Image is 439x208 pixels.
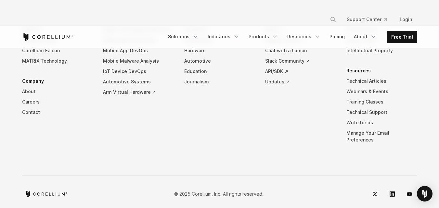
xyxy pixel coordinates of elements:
[22,14,417,155] div: Navigation Menu
[184,77,255,87] a: Journalism
[184,45,255,56] a: Hardware
[402,186,417,202] a: YouTube
[265,45,336,56] a: Chat with a human
[350,31,381,43] a: About
[184,56,255,66] a: Automotive
[265,66,336,77] a: API/SDK ↗
[22,45,93,56] a: Corellium Falcon
[346,86,417,97] a: Webinars & Events
[103,66,174,77] a: IoT Device DevOps
[322,14,417,25] div: Navigation Menu
[367,186,383,202] a: Twitter
[346,128,417,145] a: Manage Your Email Preferences
[346,97,417,107] a: Training Classes
[265,56,336,66] a: Slack Community ↗
[22,56,93,66] a: MATRIX Technology
[346,117,417,128] a: Write for us
[22,33,74,41] a: Corellium Home
[103,77,174,87] a: Automotive Systems
[103,56,174,66] a: Mobile Malware Analysis
[346,45,417,56] a: Intellectual Property
[265,77,336,87] a: Updates ↗
[417,186,433,202] div: Open Intercom Messenger
[204,31,243,43] a: Industries
[346,76,417,86] a: Technical Articles
[174,190,264,197] p: © 2025 Corellium, Inc. All rights reserved.
[245,31,282,43] a: Products
[22,107,93,117] a: Contact
[184,66,255,77] a: Education
[25,191,68,197] a: Corellium home
[283,31,324,43] a: Resources
[103,87,174,97] a: Arm Virtual Hardware ↗
[22,86,93,97] a: About
[394,14,417,25] a: Login
[326,31,349,43] a: Pricing
[164,31,202,43] a: Solutions
[384,186,400,202] a: LinkedIn
[346,107,417,117] a: Technical Support
[342,14,392,25] a: Support Center
[22,97,93,107] a: Careers
[164,31,417,43] div: Navigation Menu
[327,14,339,25] button: Search
[103,45,174,56] a: Mobile App DevOps
[387,31,417,43] a: Free Trial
